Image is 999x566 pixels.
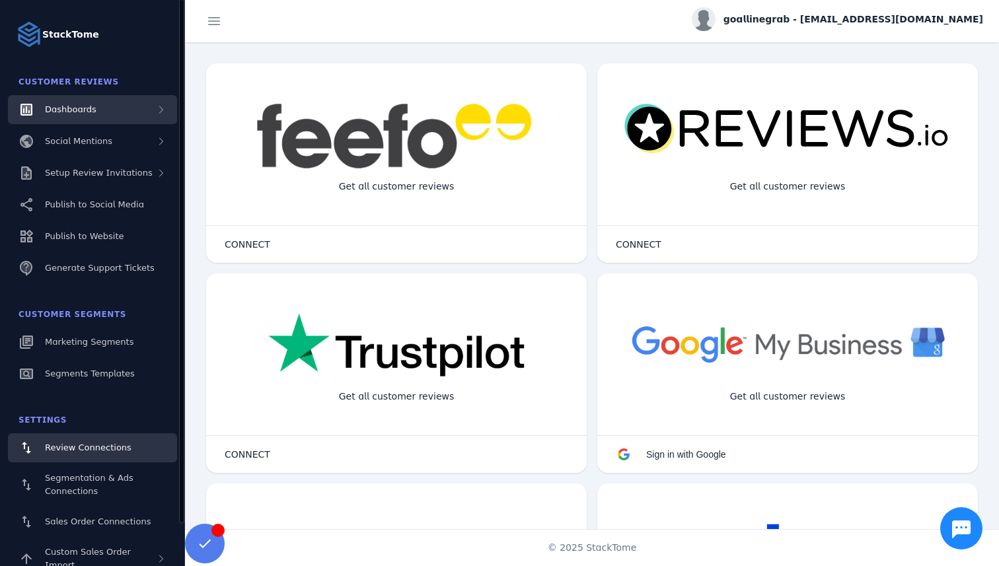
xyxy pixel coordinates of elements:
strong: StackTome [42,28,99,42]
span: CONNECT [225,240,270,249]
span: CONNECT [616,240,661,249]
span: Dashboards [45,104,96,114]
span: Publish to Website [45,231,124,241]
a: Review Connections [8,433,177,462]
a: Publish to Social Media [8,190,177,219]
span: Generate Support Tickets [45,263,155,273]
img: trustpilot.png [268,313,524,379]
span: goallinegrab - [EMAIL_ADDRESS][DOMAIN_NAME] [723,13,983,26]
span: Sales Order Connections [45,516,151,526]
span: Sign in with Google [646,449,726,460]
a: Segments Templates [8,359,177,388]
button: Sign in with Google [603,441,739,468]
span: Customer Segments [18,310,126,319]
a: Publish to Website [8,222,177,251]
span: Setup Review Invitations [45,168,153,178]
img: Logo image [16,21,42,48]
span: Publish to Social Media [45,199,144,209]
img: profile.jpg [692,7,716,31]
button: CONNECT [603,231,675,258]
span: © 2025 StackTome [548,541,637,555]
img: feefo.png [254,103,538,169]
a: Generate Support Tickets [8,254,177,283]
span: Settings [18,415,67,425]
img: googlebusiness.png [624,313,951,374]
span: Marketing Segments [45,337,133,347]
img: reviewsio.svg [624,103,951,155]
span: Review Connections [45,442,131,452]
a: Marketing Segments [8,328,177,357]
span: Social Mentions [45,136,112,146]
div: Get all customer reviews [720,169,856,204]
div: Get all customer reviews [328,169,465,204]
span: Segments Templates [45,369,135,378]
span: CONNECT [225,450,270,459]
a: Segmentation & Ads Connections [8,465,177,505]
div: Get all customer reviews [720,379,856,414]
div: Get all customer reviews [328,379,465,414]
a: Sales Order Connections [8,507,177,536]
button: CONNECT [211,231,283,258]
span: Customer Reviews [18,77,119,87]
span: Segmentation & Ads Connections [45,473,133,496]
button: CONNECT [211,441,283,468]
button: goallinegrab - [EMAIL_ADDRESS][DOMAIN_NAME] [692,7,983,31]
